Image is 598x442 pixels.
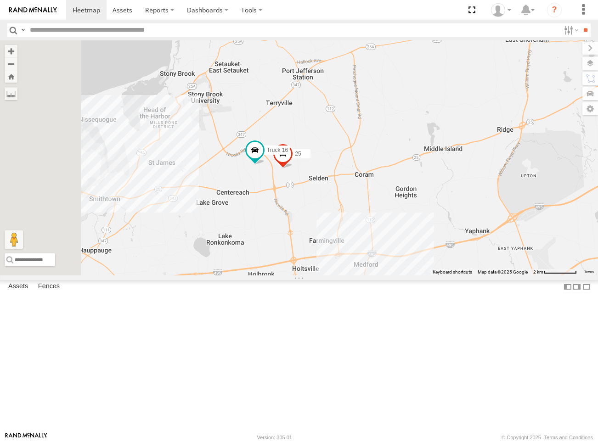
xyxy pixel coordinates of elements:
[267,147,288,153] span: Truck 16
[582,280,591,293] label: Hide Summary Table
[560,23,580,37] label: Search Filter Options
[4,280,33,293] label: Assets
[5,45,17,57] button: Zoom in
[502,435,593,440] div: © Copyright 2025 -
[5,433,47,442] a: Visit our Website
[5,87,17,100] label: Measure
[19,23,27,37] label: Search Query
[563,280,572,293] label: Dock Summary Table to the Left
[572,280,581,293] label: Dock Summary Table to the Right
[584,270,594,274] a: Terms
[533,269,543,274] span: 2 km
[257,435,292,440] div: Version: 305.01
[488,3,514,17] div: Barbara Muller
[478,269,528,274] span: Map data ©2025 Google
[530,269,580,275] button: Map Scale: 2 km per 69 pixels
[5,70,17,83] button: Zoom Home
[582,102,598,115] label: Map Settings
[544,435,593,440] a: Terms and Conditions
[433,269,472,275] button: Keyboard shortcuts
[9,7,57,13] img: rand-logo.svg
[34,280,64,293] label: Fences
[5,57,17,70] button: Zoom out
[5,230,23,249] button: Drag Pegman onto the map to open Street View
[295,151,301,157] span: 25
[547,3,562,17] i: ?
